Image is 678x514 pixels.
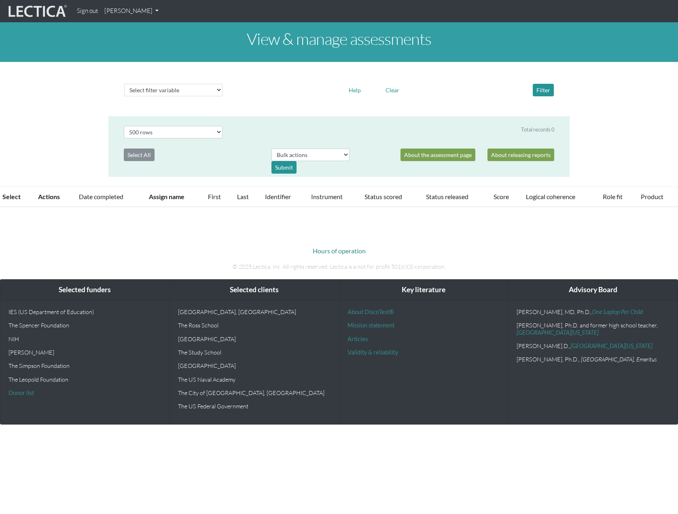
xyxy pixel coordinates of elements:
[178,349,331,356] p: The Study School
[8,336,161,342] p: NIH
[347,349,398,356] a: Validity & reliability
[208,193,221,200] a: First
[8,389,34,396] a: Donor list
[400,149,475,161] a: About the assessment page
[8,322,161,329] p: The Spencer Foundation
[178,322,331,329] p: The Ross School
[517,342,670,349] p: [PERSON_NAME].D.,
[487,149,554,161] a: About releasing reports
[339,280,508,300] div: Key literature
[124,149,155,161] button: Select All
[265,193,291,200] a: Identifier
[237,193,249,200] a: Last
[347,336,368,342] a: Articles
[533,84,554,96] button: Filter
[364,193,402,200] a: Status scored
[641,193,663,200] a: Product
[313,247,366,255] a: Hours of operation
[592,308,643,315] a: One Laptop Per Child
[517,322,670,336] p: [PERSON_NAME], Ph.D. and former high school teacher,
[101,3,162,19] a: [PERSON_NAME]
[603,193,623,200] a: Role fit
[114,262,564,271] p: © 2025 Lectica, Inc. All rights reserved. Lectica is a not for profit 501(c)(3) corporation.
[8,308,161,315] p: IES (US Department of Education)
[33,187,74,207] th: Actions
[178,362,331,369] p: [GEOGRAPHIC_DATA]
[6,4,67,19] img: lecticalive
[144,187,203,207] th: Assign name
[382,84,403,96] button: Clear
[79,193,123,200] a: Date completed
[74,3,101,19] a: Sign out
[508,280,678,300] div: Advisory Board
[345,85,364,93] a: Help
[578,356,657,363] em: , [GEOGRAPHIC_DATA], Emeritus
[178,308,331,315] p: [GEOGRAPHIC_DATA], [GEOGRAPHIC_DATA]
[526,193,575,200] a: Logical coherence
[494,193,509,200] a: Score
[347,308,394,315] a: About DiscoTest®
[517,308,670,315] p: [PERSON_NAME], MD, Ph.D.,
[8,349,161,356] p: [PERSON_NAME]
[178,376,331,383] p: The US Naval Academy
[570,342,653,349] a: [GEOGRAPHIC_DATA][US_STATE]
[517,329,599,336] a: [GEOGRAPHIC_DATA][US_STATE]
[345,84,364,96] button: Help
[311,193,343,200] a: Instrument
[517,356,670,363] p: [PERSON_NAME], Ph.D.
[521,126,554,134] div: Total records 0
[426,193,468,200] a: Status released
[347,322,394,329] a: Mission statement
[0,280,169,300] div: Selected funders
[8,376,161,383] p: The Leopold Foundation
[178,389,331,396] p: The City of [GEOGRAPHIC_DATA], [GEOGRAPHIC_DATA]
[271,161,297,174] div: Submit
[178,403,331,410] p: The US Federal Government
[178,336,331,342] p: [GEOGRAPHIC_DATA]
[170,280,339,300] div: Selected clients
[8,362,161,369] p: The Simpson Foundation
